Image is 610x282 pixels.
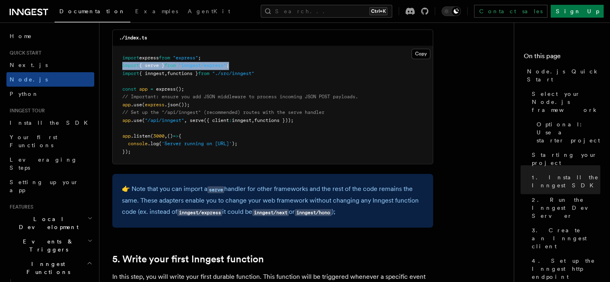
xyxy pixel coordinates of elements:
[164,102,178,108] span: .json
[10,91,39,97] span: Python
[6,257,94,279] button: Inngest Functions
[153,133,164,139] span: 3000
[139,63,164,68] span: { serve }
[183,2,235,22] a: AgentKit
[139,55,159,61] span: express
[167,71,198,76] span: functions }
[532,90,600,114] span: Select your Node.js framework
[188,8,230,14] span: AgentKit
[251,118,254,123] span: ,
[150,133,153,139] span: (
[148,141,159,146] span: .log
[10,134,57,148] span: Your first Functions
[122,110,324,115] span: // Set up the "/api/inngest" (recommended) routes with the serve handler
[207,185,224,193] a: serve
[229,118,232,123] span: :
[532,226,600,250] span: 3. Create an Inngest client
[254,118,294,123] span: functions }));
[529,193,600,223] a: 2. Run the Inngest Dev Server
[176,86,184,92] span: ();
[6,152,94,175] a: Leveraging Steps
[6,215,87,231] span: Local Development
[411,49,430,59] button: Copy
[139,71,164,76] span: { inngest
[122,102,131,108] span: app
[122,86,136,92] span: const
[167,133,173,139] span: ()
[122,94,358,99] span: // Important: ensure you add JSON middleware to process incoming JSON POST payloads.
[6,72,94,87] a: Node.js
[10,62,48,68] span: Next.js
[532,173,600,189] span: 1. Install the Inngest SDK
[122,183,424,218] p: 👉 Note that you can import a handler for other frameworks and the rest of the code remains the sa...
[112,253,264,264] a: 5. Write your first Inngest function
[533,117,600,148] a: Optional: Use a starter project
[122,133,131,139] span: app
[198,55,201,61] span: ;
[204,118,229,123] span: ({ client
[164,133,167,139] span: ,
[551,5,604,18] a: Sign Up
[156,86,176,92] span: express
[122,118,131,123] span: app
[10,179,79,193] span: Setting up your app
[164,63,176,68] span: from
[122,71,139,76] span: import
[529,87,600,117] a: Select your Node.js framework
[173,55,198,61] span: "express"
[232,118,251,123] span: inngest
[369,7,387,15] kbd: Ctrl+K
[142,118,145,123] span: (
[6,234,94,257] button: Events & Triggers
[150,86,153,92] span: =
[173,133,178,139] span: =>
[145,118,184,123] span: "/api/inngest"
[6,130,94,152] a: Your first Functions
[177,209,222,216] code: inngest/express
[122,55,139,61] span: import
[6,175,94,197] a: Setting up your app
[159,55,170,61] span: from
[162,141,232,146] span: 'Server running on [URL]'
[184,118,187,123] span: ,
[59,8,126,14] span: Documentation
[131,118,142,123] span: .use
[6,87,94,101] a: Python
[232,141,237,146] span: );
[6,237,87,254] span: Events & Triggers
[10,120,93,126] span: Install the SDK
[6,116,94,130] a: Install the SDK
[532,257,600,281] span: 4. Set up the Inngest http endpoint
[6,260,87,276] span: Inngest Functions
[164,71,167,76] span: ,
[131,133,150,139] span: .listen
[532,151,600,167] span: Starting your project
[178,63,226,68] span: "inngest/express"
[524,64,600,87] a: Node.js Quick Start
[6,29,94,43] a: Home
[119,35,147,41] code: ./index.ts
[252,209,289,216] code: inngest/next
[537,120,600,144] span: Optional: Use a starter project
[10,32,32,40] span: Home
[226,63,229,68] span: ;
[122,63,139,68] span: import
[6,108,45,114] span: Inngest tour
[524,51,600,64] h4: On this page
[131,102,142,108] span: .use
[122,149,131,154] span: });
[128,141,148,146] span: console
[295,209,331,216] code: inngest/hono
[6,212,94,234] button: Local Development
[529,148,600,170] a: Starting your project
[142,102,145,108] span: (
[532,196,600,220] span: 2. Run the Inngest Dev Server
[178,102,190,108] span: ());
[261,5,392,18] button: Search...Ctrl+K
[139,86,148,92] span: app
[135,8,178,14] span: Examples
[6,58,94,72] a: Next.js
[190,118,204,123] span: serve
[178,133,181,139] span: {
[10,76,48,83] span: Node.js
